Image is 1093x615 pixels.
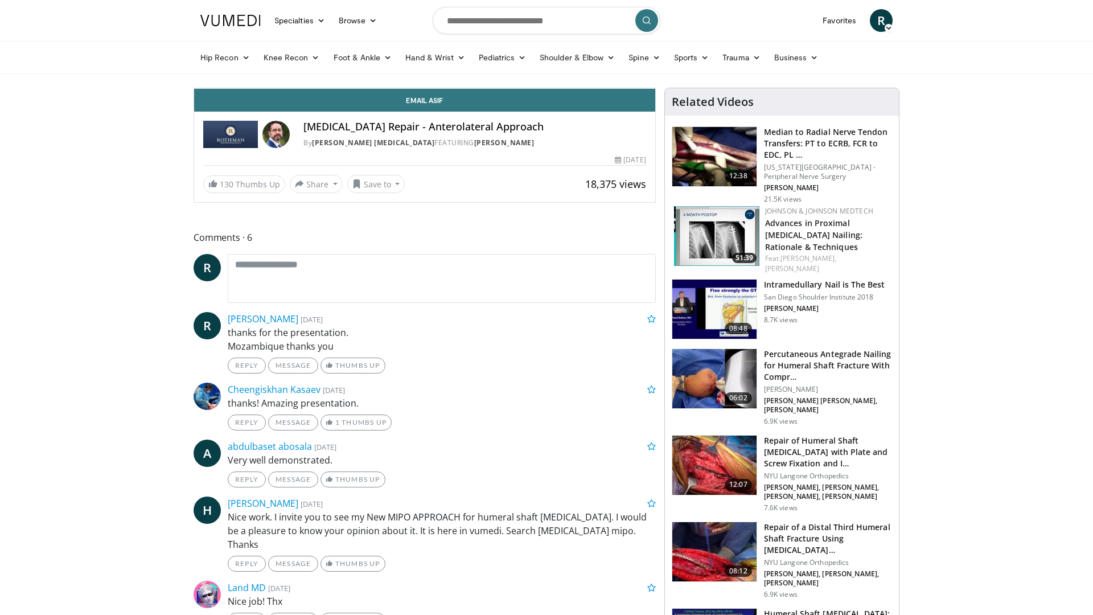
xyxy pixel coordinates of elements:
a: 12:38 Median to Radial Nerve Tendon Transfers: PT to ECRB, FCR to EDC, PL … [US_STATE][GEOGRAPHIC... [672,126,892,204]
a: abdulbaset abosala [228,440,312,453]
p: 8.7K views [764,315,798,325]
input: Search topics, interventions [433,7,660,34]
div: [DATE] [615,155,646,165]
p: NYU Langone Orthopedics [764,558,892,567]
h3: Percutaneous Antegrade Nailing for Humeral Shaft Fracture With Compr… [764,348,892,383]
a: Reply [228,358,266,374]
p: [PERSON_NAME], [PERSON_NAME], [PERSON_NAME] [764,569,892,588]
a: Thumbs Up [320,556,385,572]
img: c529910c-0bdd-43c1-802e-fcc396db0cec.150x105_q85_crop-smart_upscale.jpg [672,349,757,408]
a: Reply [228,471,266,487]
a: Business [767,46,825,69]
a: 1 Thumbs Up [320,415,392,430]
img: Avatar [194,581,221,608]
small: [DATE] [323,385,345,395]
p: thanks for the presentation. Mozambique thanks you [228,326,656,353]
p: NYU Langone Orthopedics [764,471,892,481]
a: 51:39 [674,206,759,266]
img: VuMedi Logo [200,15,261,26]
a: Advances in Proximal [MEDICAL_DATA] Nailing: Rationale & Techniques [765,218,862,252]
a: 08:48 Intramedullary Nail is The Best San Diego Shoulder Institute 2018 [PERSON_NAME] 8.7K views [672,279,892,339]
small: [DATE] [301,314,323,325]
a: H [194,497,221,524]
a: Hip Recon [194,46,257,69]
a: Browse [332,9,384,32]
small: [DATE] [314,442,336,452]
a: Johnson & Johnson MedTech [765,206,873,216]
a: Sports [667,46,716,69]
small: [DATE] [268,583,290,593]
img: 927a6b88-7ad3-4aa5-b37c-28417b72f84a.jpeg.150x105_q85_crop-smart_upscale.jpg [672,436,757,495]
button: Save to [347,175,405,193]
a: Hand & Wrist [398,46,472,69]
span: 12:07 [725,479,752,490]
h4: Related Videos [672,95,754,109]
p: [US_STATE][GEOGRAPHIC_DATA] - Peripheral Nerve Surgery [764,163,892,181]
p: 6.9K views [764,590,798,599]
a: 08:12 Repair of a Distal Third Humeral Shaft Fracture Using [MEDICAL_DATA] [PERSON_NAME]… NYU Lan... [672,522,892,599]
a: 06:02 Percutaneous Antegrade Nailing for Humeral Shaft Fracture With Compr… [PERSON_NAME] [PERSON... [672,348,892,426]
a: Cheengiskhan Kasaev [228,383,320,396]
a: Email Asif [194,89,655,112]
p: Nice job! Thx [228,594,656,608]
img: 304908_0001_1.png.150x105_q85_crop-smart_upscale.jpg [672,127,757,186]
div: Feat. [765,253,890,274]
span: 08:12 [725,565,752,577]
a: R [194,254,221,281]
span: 1 [335,418,340,427]
video-js: Video Player [194,88,655,89]
a: Reply [228,556,266,572]
p: [PERSON_NAME] [PERSON_NAME], [PERSON_NAME] [764,396,892,415]
a: [PERSON_NAME] [MEDICAL_DATA] [312,138,434,147]
a: Message [268,415,318,430]
a: R [870,9,893,32]
a: Specialties [268,9,332,32]
p: [PERSON_NAME] [764,304,885,313]
a: Knee Recon [257,46,327,69]
a: R [194,312,221,339]
img: 51c79e9b-08d2-4aa9-9189-000d819e3bdb.150x105_q85_crop-smart_upscale.jpg [674,206,759,266]
a: 130 Thumbs Up [203,175,285,193]
img: 88ed5bdc-a0c7-48b1-80c0-588cbe3a9ce5.150x105_q85_crop-smart_upscale.jpg [672,280,757,339]
a: Thumbs Up [320,358,385,374]
span: 18,375 views [585,177,646,191]
p: San Diego Shoulder Institute 2018 [764,293,885,302]
a: Foot & Ankle [327,46,399,69]
a: [PERSON_NAME] [228,313,298,325]
img: Rothman Hand Surgery [203,121,258,148]
p: Nice work. I invite you to see my New MIPO APPROACH for humeral shaft [MEDICAL_DATA]. I would be ... [228,510,656,551]
h4: [MEDICAL_DATA] Repair - Anterolateral Approach [303,121,646,133]
h3: Median to Radial Nerve Tendon Transfers: PT to ECRB, FCR to EDC, PL … [764,126,892,161]
p: [PERSON_NAME], [PERSON_NAME], [PERSON_NAME], [PERSON_NAME] [764,483,892,501]
a: Message [268,556,318,572]
a: Favorites [816,9,863,32]
img: Avatar [262,121,290,148]
span: 08:48 [725,323,752,334]
h3: Intramedullary Nail is The Best [764,279,885,290]
h3: Repair of Humeral Shaft [MEDICAL_DATA] with Plate and Screw Fixation and I… [764,435,892,469]
p: 7.6K views [764,503,798,512]
a: Trauma [716,46,767,69]
a: Reply [228,415,266,430]
a: Shoulder & Elbow [533,46,622,69]
span: 12:38 [725,170,752,182]
a: A [194,440,221,467]
span: Comments 6 [194,230,656,245]
h3: Repair of a Distal Third Humeral Shaft Fracture Using [MEDICAL_DATA] [PERSON_NAME]… [764,522,892,556]
a: Message [268,358,318,374]
a: 12:07 Repair of Humeral Shaft [MEDICAL_DATA] with Plate and Screw Fixation and I… NYU Langone Ort... [672,435,892,512]
a: [PERSON_NAME] [765,264,819,273]
p: thanks! Amazing presentation. [228,396,656,410]
a: [PERSON_NAME] [474,138,535,147]
div: By FEATURING [303,138,646,148]
p: [PERSON_NAME] [764,183,892,192]
span: 51:39 [732,253,757,263]
small: [DATE] [301,499,323,509]
a: Land MD [228,581,266,594]
p: 6.9K views [764,417,798,426]
a: [PERSON_NAME] [228,497,298,510]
